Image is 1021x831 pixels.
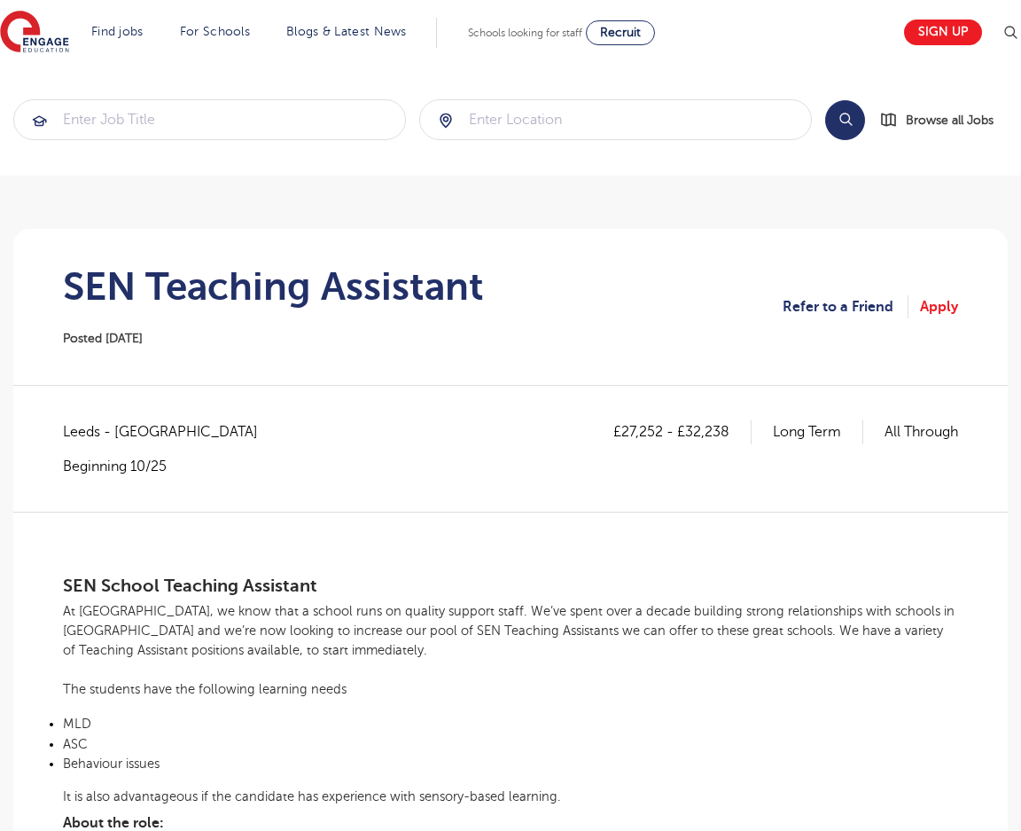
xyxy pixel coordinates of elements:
[920,295,958,318] a: Apply
[906,110,994,130] span: Browse all Jobs
[613,420,752,443] p: £27,252 - £32,238
[63,264,484,309] h1: SEN Teaching Assistant
[600,26,641,39] span: Recruit
[63,757,160,771] span: Behaviour issues
[783,295,908,318] a: Refer to a Friend
[63,717,91,731] span: MLD
[286,25,407,38] a: Blogs & Latest News
[586,20,655,45] a: Recruit
[63,576,317,596] span: SEN School Teaching Assistant
[14,100,405,139] input: Submit
[63,815,164,831] span: About the role:
[180,25,250,38] a: For Schools
[468,27,582,39] span: Schools looking for staff
[420,100,811,139] input: Submit
[419,99,812,140] div: Submit
[904,20,982,45] a: Sign up
[63,420,276,443] span: Leeds - [GEOGRAPHIC_DATA]
[63,604,955,657] span: At [GEOGRAPHIC_DATA], we know that a school runs on quality support staff. We’ve spent over a dec...
[885,420,958,443] p: All Through
[879,110,1008,130] a: Browse all Jobs
[63,737,88,751] span: ASC
[63,789,561,804] span: It is also advantageous if the candidate has experience with sensory-based learning.
[91,25,144,38] a: Find jobs
[13,99,406,140] div: Submit
[63,682,347,696] span: The students have the following learning needs
[773,420,863,443] p: Long Term
[63,457,276,476] p: Beginning 10/25
[825,100,865,140] button: Search
[63,332,143,345] span: Posted [DATE]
